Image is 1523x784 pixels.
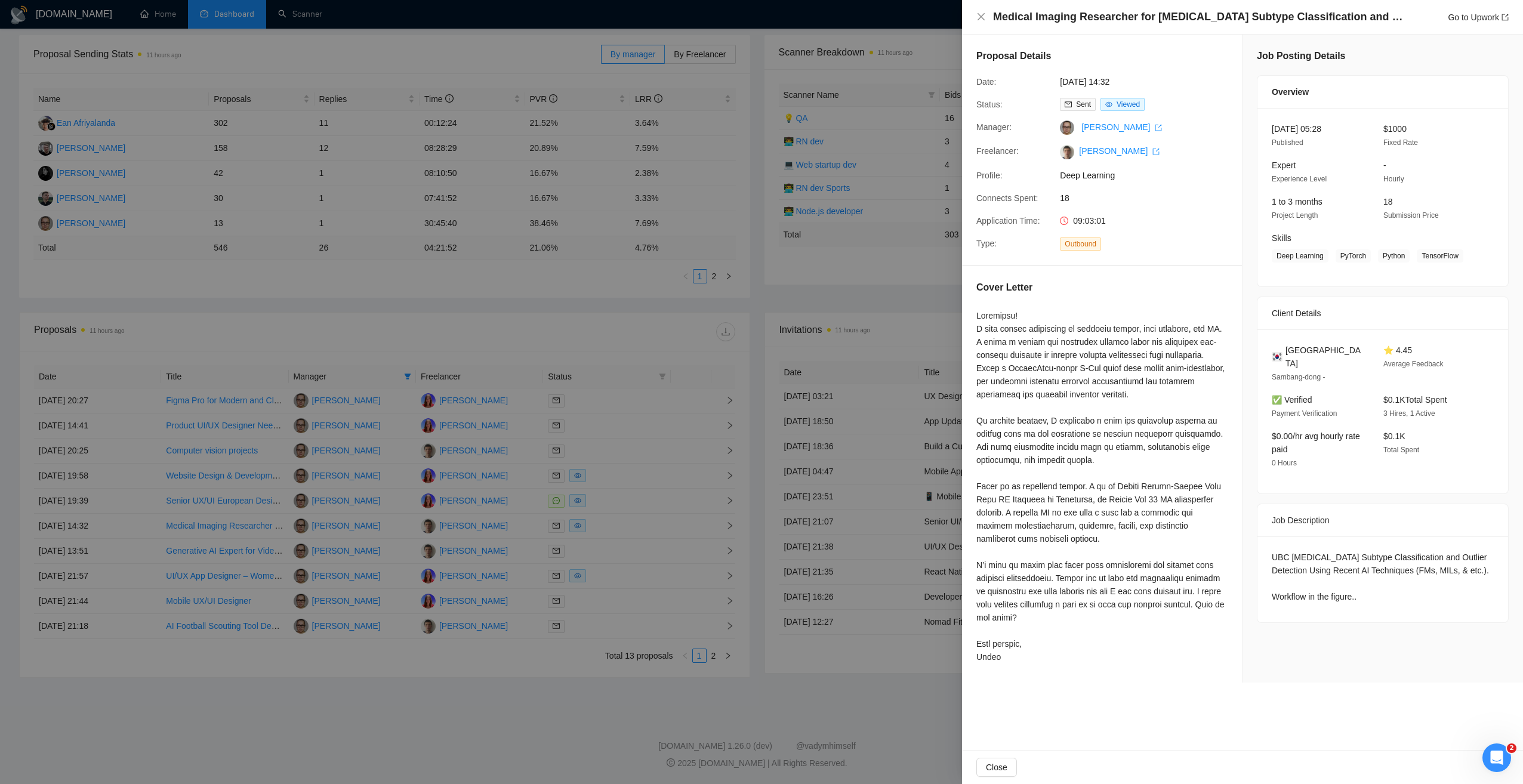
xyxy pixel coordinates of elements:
span: Connects Spent: [976,193,1038,203]
span: Date: [976,77,996,87]
span: [GEOGRAPHIC_DATA] [1285,344,1364,370]
a: Go to Upworkexport [1448,13,1509,22]
span: Submission Price [1383,211,1439,220]
span: Expert [1272,160,1296,170]
span: [DATE] 05:28 [1272,124,1321,134]
button: Close [976,12,986,22]
img: c1JrBMKs4n6n1XTwr9Ch9l6Wx8P0d_I_SvDLcO1YUT561ZyDL7tww5njnySs8rLO2E [1060,145,1074,159]
span: close [976,12,986,21]
span: 1 to 3 months [1272,197,1322,206]
span: $0.00/hr avg hourly rate paid [1272,431,1360,454]
span: Overview [1272,85,1309,98]
div: Client Details [1272,297,1494,329]
span: Application Time: [976,216,1040,226]
span: Skills [1272,233,1291,243]
span: 2 [1507,743,1516,753]
span: Fixed Rate [1383,138,1418,147]
div: Loremipsu! D sita consec adipiscing el seddoeiu tempor, inci utlabore, etd MA. A enima m veniam q... [976,309,1228,663]
span: Viewed [1117,100,1140,109]
span: Close [986,761,1007,774]
div: Job Description [1272,504,1494,536]
span: 18 [1060,192,1239,205]
span: 3 Hires, 1 Active [1383,409,1435,418]
span: 09:03:01 [1073,216,1106,226]
span: Status: [976,100,1003,109]
span: [DATE] 14:32 [1060,75,1239,88]
span: Average Feedback [1383,360,1444,368]
span: Payment Verification [1272,409,1337,418]
button: Close [976,758,1017,777]
span: export [1155,124,1162,131]
span: mail [1065,101,1072,108]
span: ✅ Verified [1272,395,1312,405]
h5: Cover Letter [976,280,1032,295]
a: [PERSON_NAME] export [1079,146,1160,156]
span: eye [1105,101,1112,108]
img: 🇰🇷 [1272,350,1282,363]
span: Experience Level [1272,175,1327,183]
a: [PERSON_NAME] export [1081,122,1162,132]
span: Total Spent [1383,446,1419,454]
span: Profile: [976,171,1003,180]
span: $1000 [1383,124,1407,134]
span: 0 Hours [1272,459,1297,467]
span: Type: [976,239,997,248]
span: clock-circle [1060,217,1068,225]
h4: Medical Imaging Researcher for [MEDICAL_DATA] Subtype Classification and Outlier Detection [993,10,1405,24]
span: Sambang-dong - [1272,373,1325,381]
span: export [1152,148,1160,155]
span: Manager: [976,122,1012,132]
h5: Job Posting Details [1257,49,1345,63]
span: Sent [1076,100,1091,109]
span: export [1502,14,1509,21]
span: $0.1K Total Spent [1383,395,1447,405]
span: Python [1378,249,1410,263]
div: UBC [MEDICAL_DATA] Subtype Classification and Outlier Detection Using Recent AI Techniques (FMs, ... [1272,551,1494,603]
span: Published [1272,138,1303,147]
span: 18 [1383,197,1393,206]
h5: Proposal Details [976,49,1051,63]
span: $0.1K [1383,431,1405,441]
span: Deep Learning [1060,169,1239,182]
iframe: Intercom live chat [1482,743,1511,772]
span: Deep Learning [1272,249,1328,263]
span: Outbound [1060,237,1101,251]
span: Freelancer: [976,146,1019,156]
span: - [1383,160,1386,170]
span: PyTorch [1336,249,1371,263]
span: Hourly [1383,175,1404,183]
span: Project Length [1272,211,1318,220]
span: TensorFlow [1417,249,1463,263]
span: ⭐ 4.45 [1383,345,1412,355]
